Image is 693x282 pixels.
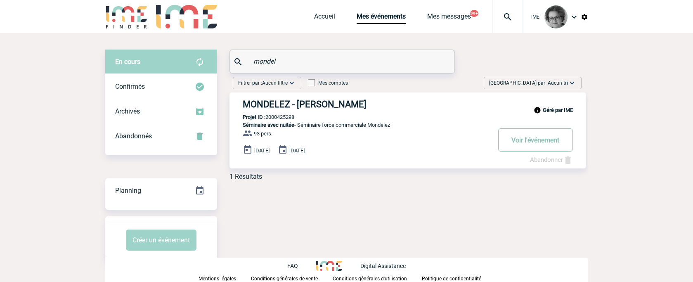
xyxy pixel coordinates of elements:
[427,12,471,24] a: Mes messages
[288,79,296,87] img: baseline_expand_more_white_24dp-b.png
[544,5,568,28] img: 101028-0.jpg
[254,130,272,137] span: 93 pers.
[105,178,217,202] a: Planning
[105,50,217,74] div: Retrouvez ici tous vos évènements avant confirmation
[115,83,145,90] span: Confirmés
[530,156,573,164] a: Abandonner
[568,79,576,87] img: baseline_expand_more_white_24dp-b.png
[229,122,490,128] p: - Séminaire force commerciale Mondelez
[422,274,494,282] a: Politique de confidentialité
[498,128,573,152] button: Voir l'événement
[105,5,148,28] img: IME-Finder
[360,263,406,269] p: Digital Assistance
[316,261,342,271] img: http://www.idealmeetingsevents.fr/
[289,147,305,154] span: [DATE]
[251,276,318,282] p: Conditions générales de vente
[251,274,333,282] a: Conditions générales de vente
[251,55,435,67] input: Rechercher un événement par son nom
[470,10,478,17] button: 99+
[531,14,539,20] span: IME
[105,99,217,124] div: Retrouvez ici tous les événements que vous avez décidé d'archiver
[534,107,541,114] img: info_black_24dp.svg
[243,122,294,128] span: Séminaire avec nuitée
[199,276,236,282] p: Mentions légales
[243,114,265,120] b: Projet ID :
[238,79,288,87] span: Filtrer par :
[333,274,422,282] a: Conditions générales d'utilisation
[243,99,490,109] h3: MONDELEZ - [PERSON_NAME]
[254,147,270,154] span: [DATE]
[314,12,335,24] a: Accueil
[548,80,568,86] span: Aucun tri
[126,230,196,251] button: Créer un événement
[115,107,140,115] span: Archivés
[105,178,217,203] div: Retrouvez ici tous vos événements organisés par date et état d'avancement
[105,124,217,149] div: Retrouvez ici tous vos événements annulés
[115,187,141,194] span: Planning
[287,263,298,269] p: FAQ
[489,79,568,87] span: [GEOGRAPHIC_DATA] par :
[262,80,288,86] span: Aucun filtre
[287,261,316,269] a: FAQ
[229,114,294,120] p: 2000425298
[543,107,573,113] b: Géré par IME
[357,12,406,24] a: Mes événements
[199,274,251,282] a: Mentions légales
[308,80,348,86] label: Mes comptes
[229,173,262,180] div: 1 Résultats
[115,58,140,66] span: En cours
[333,276,407,282] p: Conditions générales d'utilisation
[115,132,152,140] span: Abandonnés
[229,99,586,109] a: MONDELEZ - [PERSON_NAME]
[422,276,481,282] p: Politique de confidentialité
